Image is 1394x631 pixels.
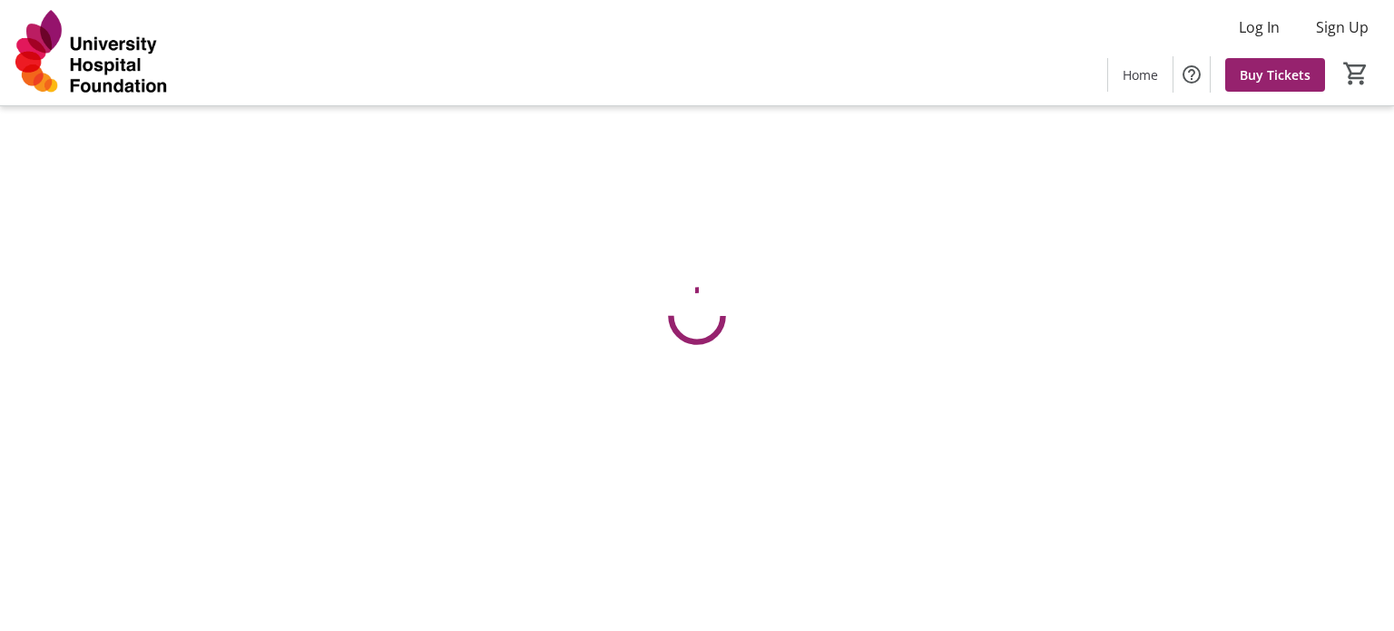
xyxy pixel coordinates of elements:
img: University Hospital Foundation's Logo [11,7,172,98]
button: Sign Up [1301,13,1383,42]
button: Cart [1340,57,1372,90]
span: Log In [1239,16,1280,38]
button: Log In [1224,13,1294,42]
a: Home [1108,58,1173,92]
span: Home [1123,65,1158,84]
span: Buy Tickets [1240,65,1311,84]
button: Help [1173,56,1210,93]
a: Buy Tickets [1225,58,1325,92]
span: Sign Up [1316,16,1369,38]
